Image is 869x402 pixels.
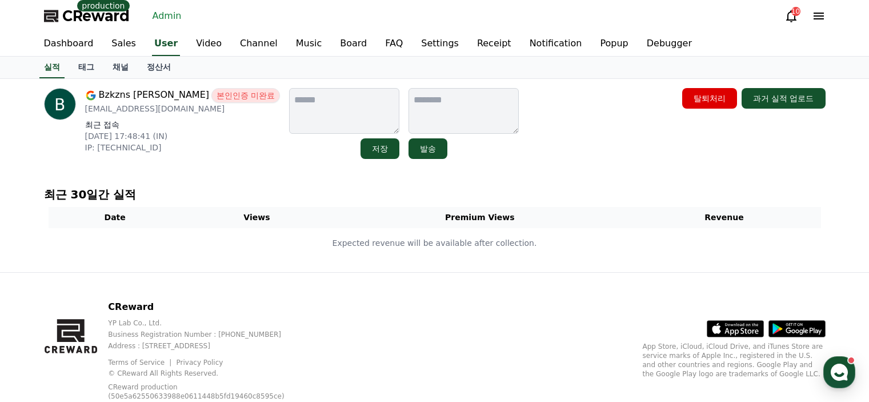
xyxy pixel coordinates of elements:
button: 과거 실적 업로드 [742,88,826,109]
a: FAQ [376,32,412,56]
a: Music [287,32,331,56]
p: [DATE] 17:48:41 (IN) [85,130,281,142]
p: CReward [108,300,309,314]
p: IP: [TECHNICAL_ID] [85,142,281,153]
span: CReward [62,7,130,25]
a: Board [331,32,376,56]
th: Views [182,207,332,228]
div: 10 [791,7,800,16]
a: Receipt [468,32,520,56]
th: Premium Views [332,207,627,228]
p: App Store, iCloud, iCloud Drive, and iTunes Store are service marks of Apple Inc., registered in ... [643,342,826,379]
a: Settings [412,32,468,56]
p: © CReward All Rights Reserved. [108,369,309,378]
span: Bzkzns [PERSON_NAME] [99,88,210,103]
p: Business Registration Number : [PHONE_NUMBER] [108,330,309,339]
a: Dashboard [35,32,103,56]
a: 태그 [69,57,103,78]
a: Popup [591,32,637,56]
a: Video [187,32,231,56]
a: Sales [102,32,145,56]
p: 최근 접속 [85,119,281,130]
a: 10 [784,9,798,23]
a: 정산서 [138,57,180,78]
a: Channel [231,32,287,56]
p: 최근 30일간 실적 [44,186,826,202]
a: Admin [148,7,186,25]
span: 본인인증 미완료 [211,88,280,103]
button: 탈퇴처리 [682,88,737,109]
img: profile image [44,88,76,120]
button: 발송 [409,138,447,159]
th: Date [49,207,182,228]
p: Address : [STREET_ADDRESS] [108,341,309,351]
a: CReward [44,7,130,25]
a: User [152,32,180,56]
p: YP Lab Co., Ltd. [108,319,309,328]
p: CReward production (50e5a62550633988e0611448b5fd19460c8595ce) [108,383,291,401]
button: 저장 [361,138,399,159]
a: Terms of Service [108,359,173,367]
a: 채널 [103,57,138,78]
a: 실적 [39,57,65,78]
a: Notification [520,32,591,56]
a: Debugger [638,32,701,56]
a: Privacy Policy [177,359,223,367]
p: Expected revenue will be available after collection. [49,237,820,249]
p: [EMAIL_ADDRESS][DOMAIN_NAME] [85,103,281,114]
th: Revenue [628,207,821,228]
